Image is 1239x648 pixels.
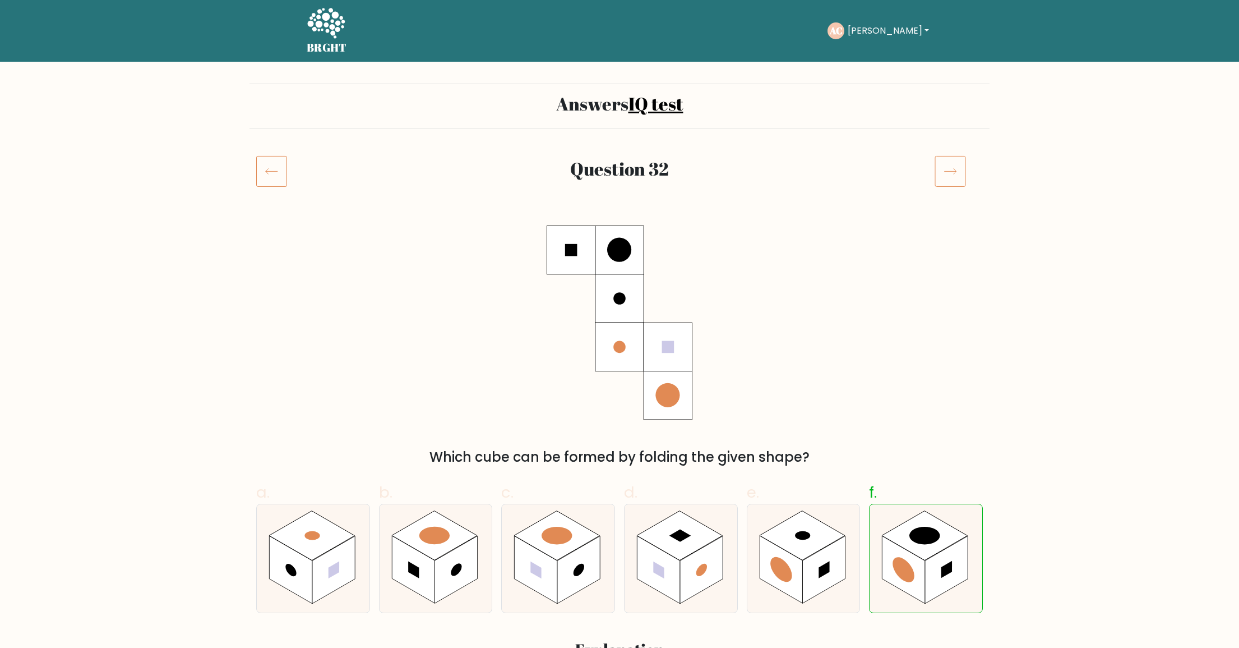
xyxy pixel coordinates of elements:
[747,481,759,503] span: e.
[263,447,976,467] div: Which cube can be formed by folding the given shape?
[869,481,877,503] span: f.
[318,158,921,180] h2: Question 32
[256,481,270,503] span: a.
[379,481,392,503] span: b.
[844,24,932,38] button: [PERSON_NAME]
[628,91,683,116] a: IQ test
[624,481,637,503] span: d.
[256,93,983,114] h2: Answers
[501,481,514,503] span: c.
[307,4,347,57] a: BRGHT
[307,41,347,54] h5: BRGHT
[829,24,842,37] text: AC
